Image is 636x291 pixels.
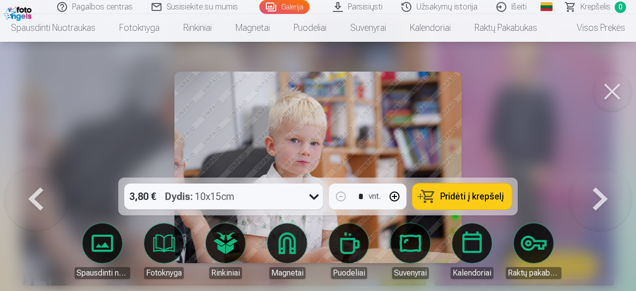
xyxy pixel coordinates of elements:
[107,14,171,42] a: Fotoknyga
[615,1,626,13] span: 0
[259,223,315,279] a: Magnetai
[171,14,224,42] a: Rinkiniai
[369,191,381,202] div: vnt.
[4,4,34,21] img: /fa2
[209,267,242,279] div: Rinkiniai
[506,223,561,279] a: Raktų pakabukas
[506,267,561,279] div: Raktų pakabukas
[338,14,398,42] a: Suvenyrai
[144,267,184,279] div: Fotoknyga
[165,190,193,203] strong: Dydis :
[224,14,282,42] a: Magnetai
[124,184,161,209] div: 3,80 €
[463,14,549,42] a: Raktų pakabukas
[580,1,611,13] span: Krepšelis
[269,267,306,279] div: Magnetai
[383,223,438,279] a: Suvenyrai
[75,267,130,279] div: Spausdinti nuotraukas
[321,223,377,279] a: Puodeliai
[282,14,338,42] a: Puodeliai
[398,14,463,42] a: Kalendoriai
[165,184,235,209] div: 10x15cm
[451,267,493,279] div: Kalendoriai
[412,184,512,209] button: Pridėti į krepšelį
[75,223,130,279] a: Spausdinti nuotraukas
[440,192,504,201] span: Pridėti į krepšelį
[136,223,192,279] a: Fotoknyga
[198,223,253,279] a: Rinkiniai
[331,267,367,279] div: Puodeliai
[444,223,500,279] a: Kalendoriai
[392,267,429,279] div: Suvenyrai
